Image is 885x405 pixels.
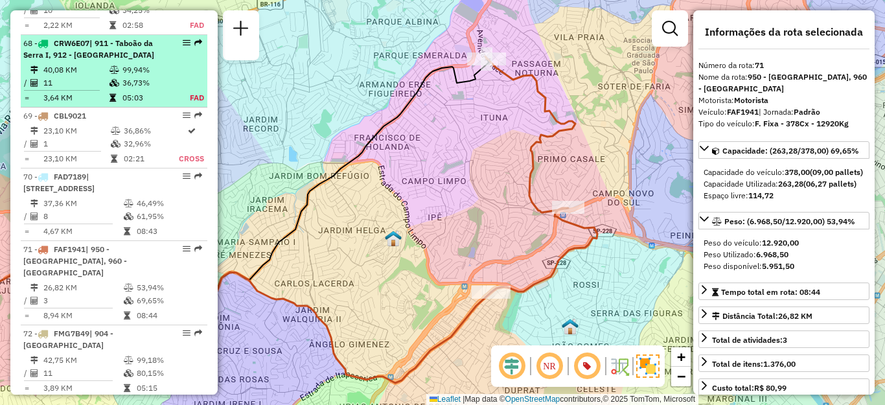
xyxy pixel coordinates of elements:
strong: 6.968,50 [756,249,788,259]
td: = [23,309,30,322]
div: Espaço livre: [704,190,864,202]
em: Rota exportada [194,245,202,253]
td: / [23,4,30,17]
a: Zoom in [671,347,691,367]
span: 68 - [23,38,154,60]
td: 3 [43,294,123,307]
div: Total de itens: [712,358,796,370]
td: / [23,76,30,89]
span: Exibir número da rota [571,351,603,382]
i: Total de Atividades [30,6,38,14]
h4: Informações da rota selecionada [698,26,869,38]
a: Peso: (6.968,50/12.920,00) 53,94% [698,212,869,229]
strong: 12.920,00 [762,238,799,248]
td: 23,10 KM [43,152,110,165]
td: 46,49% [136,197,201,210]
td: 3,89 KM [43,382,123,395]
i: Tempo total em rota [124,227,130,235]
div: Tipo do veículo: [698,118,869,130]
td: 11 [43,367,123,380]
strong: (06,27 pallets) [803,179,856,189]
td: 34,25% [122,4,176,17]
span: Ocultar NR [534,351,565,382]
td: Cross [178,152,205,165]
span: 26,82 KM [778,311,812,321]
i: % de utilização do peso [109,66,119,74]
img: DS Teste [385,230,402,247]
div: Nome da rota: [698,71,869,95]
td: 36,86% [123,124,178,137]
i: % de utilização da cubagem [109,79,119,87]
td: 11 [43,76,109,89]
strong: F. Fixa - 378Cx - 12920Kg [755,119,849,128]
span: CBL9021 [54,111,86,121]
td: 99,18% [136,354,201,367]
div: Map data © contributors,© 2025 TomTom, Microsoft [426,394,698,405]
em: Opções [183,39,190,47]
td: 80,15% [136,367,201,380]
i: Rota otimizada [188,127,196,135]
i: Distância Total [30,127,38,135]
strong: FAF1941 [727,107,759,117]
a: Exibir filtros [657,16,683,41]
span: | Jornada: [759,107,820,117]
td: 02:21 [123,152,178,165]
strong: Padrão [794,107,820,117]
div: Número da rota: [698,60,869,71]
td: 40,08 KM [43,64,109,76]
td: 02:58 [122,19,176,32]
span: CRW6E07 [54,38,89,48]
i: Distância Total [30,356,38,364]
a: Distância Total:26,82 KM [698,307,869,324]
i: % de utilização da cubagem [124,297,133,305]
span: 70 - [23,172,95,193]
td: / [23,367,30,380]
strong: 1.376,00 [763,359,796,369]
div: Distância Total: [712,310,812,322]
i: % de utilização do peso [124,356,133,364]
a: Total de itens:1.376,00 [698,354,869,372]
em: Rota exportada [194,329,202,337]
td: 42,75 KM [43,354,123,367]
a: Custo total:R$ 80,99 [698,378,869,396]
strong: 71 [755,60,764,70]
td: / [23,137,30,150]
span: FMG7B49 [54,329,89,338]
span: − [677,368,685,384]
i: Total de Atividades [30,369,38,377]
span: Total de atividades: [712,335,787,345]
td: 32,96% [123,137,178,150]
i: Distância Total [30,284,38,292]
a: Nova sessão e pesquisa [228,16,254,45]
td: = [23,152,30,165]
td: 61,95% [136,210,201,223]
i: Total de Atividades [30,213,38,220]
td: 23,10 KM [43,124,110,137]
strong: 5.951,50 [762,261,794,271]
span: | 904 - [GEOGRAPHIC_DATA] [23,329,113,350]
i: Tempo total em rota [111,155,117,163]
i: Total de Atividades [30,79,38,87]
td: 10 [43,4,109,17]
td: = [23,91,30,104]
div: Capacidade: (263,28/378,00) 69,65% [698,161,869,207]
div: Capacidade do veículo: [704,167,864,178]
span: 72 - [23,329,113,350]
td: 1 [43,137,110,150]
strong: 950 - [GEOGRAPHIC_DATA], 960 - [GEOGRAPHIC_DATA] [698,72,867,93]
div: Peso disponível: [704,260,864,272]
strong: 114,72 [748,191,774,200]
strong: 378,00 [785,167,810,177]
td: = [23,225,30,238]
span: Peso: (6.968,50/12.920,00) 53,94% [724,216,855,226]
td: 36,73% [122,76,176,89]
span: Peso do veículo: [704,238,799,248]
a: Zoom out [671,367,691,386]
i: Total de Atividades [30,297,38,305]
i: % de utilização da cubagem [109,6,119,14]
span: FAF1941 [54,244,86,254]
span: | [STREET_ADDRESS] [23,172,95,193]
i: Total de Atividades [30,140,38,148]
i: % de utilização da cubagem [111,140,121,148]
em: Opções [183,329,190,337]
